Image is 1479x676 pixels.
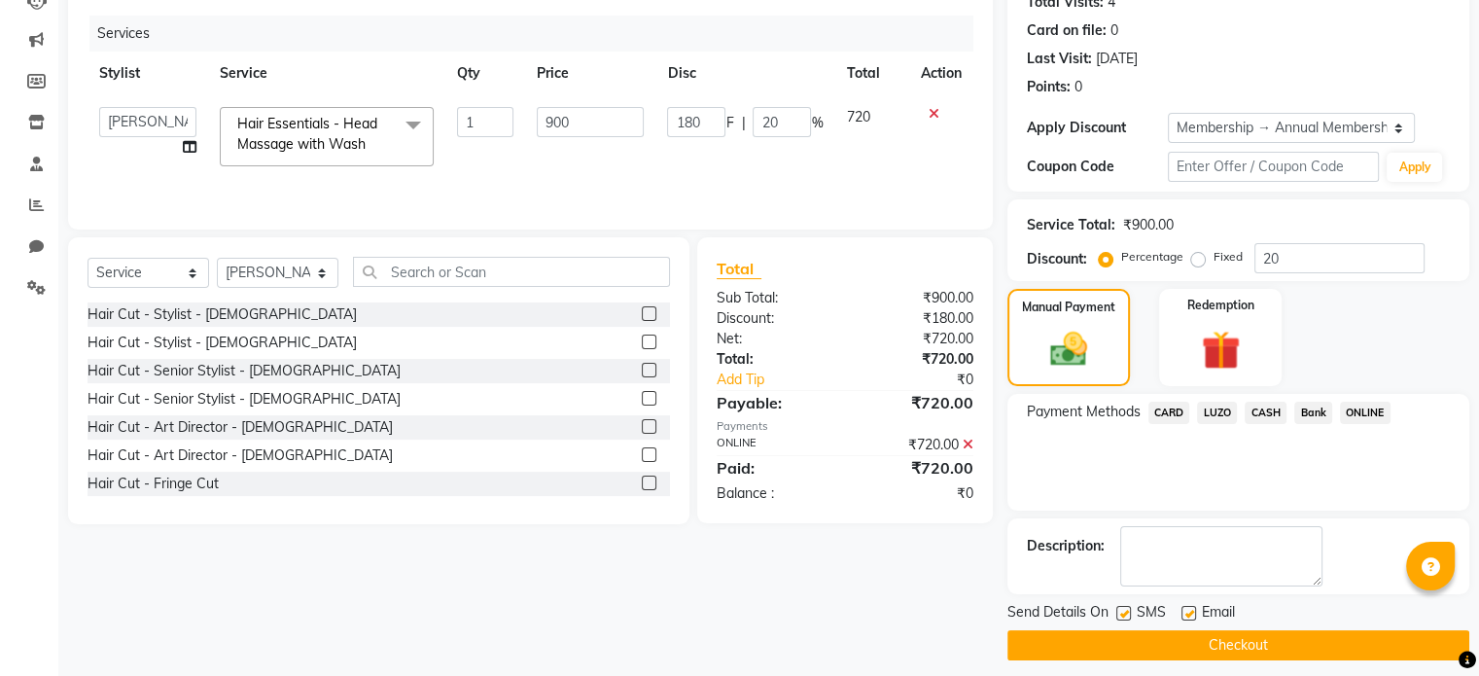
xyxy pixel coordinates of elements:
div: Payments [717,418,973,435]
th: Stylist [88,52,208,95]
span: Hair Essentials - Head Massage with Wash [237,115,377,153]
span: Total [717,259,761,279]
div: Description: [1027,536,1105,556]
div: [DATE] [1096,49,1138,69]
div: Hair Cut - Art Director - [DEMOGRAPHIC_DATA] [88,417,393,438]
button: Checkout [1007,630,1469,660]
a: Add Tip [702,370,868,390]
div: ₹720.00 [845,456,988,480]
div: Discount: [1027,249,1087,269]
div: Apply Discount [1027,118,1168,138]
div: Discount: [702,308,845,329]
div: ₹900.00 [1123,215,1174,235]
div: ₹0 [845,483,988,504]
span: CARD [1148,402,1190,424]
div: Hair Cut - Stylist - [DEMOGRAPHIC_DATA] [88,304,357,325]
div: Card on file: [1027,20,1107,41]
label: Fixed [1214,248,1243,266]
div: Hair Cut - Senior Stylist - [DEMOGRAPHIC_DATA] [88,361,401,381]
span: CASH [1245,402,1286,424]
th: Action [909,52,973,95]
div: Service Total: [1027,215,1115,235]
span: Bank [1294,402,1332,424]
th: Disc [655,52,834,95]
div: Hair Cut - Senior Stylist - [DEMOGRAPHIC_DATA] [88,389,401,409]
div: ONLINE [702,435,845,455]
div: ₹900.00 [845,288,988,308]
button: Apply [1387,153,1442,182]
th: Service [208,52,445,95]
div: Coupon Code [1027,157,1168,177]
a: x [366,135,374,153]
div: Payable: [702,391,845,414]
label: Manual Payment [1022,299,1115,316]
span: 720 [846,108,869,125]
div: Balance : [702,483,845,504]
div: Total: [702,349,845,370]
span: % [811,113,823,133]
span: Payment Methods [1027,402,1141,422]
th: Qty [445,52,525,95]
div: ₹720.00 [845,329,988,349]
div: Services [89,16,988,52]
span: Send Details On [1007,602,1109,626]
div: Hair Cut - Art Director - [DEMOGRAPHIC_DATA] [88,445,393,466]
span: F [725,113,733,133]
img: _gift.svg [1189,326,1252,374]
input: Enter Offer / Coupon Code [1168,152,1380,182]
input: Search or Scan [353,257,670,287]
th: Price [525,52,655,95]
th: Total [834,52,908,95]
div: Last Visit: [1027,49,1092,69]
div: ₹720.00 [845,391,988,414]
label: Redemption [1187,297,1254,314]
div: Hair Cut - Fringe Cut [88,474,219,494]
div: ₹0 [868,370,987,390]
div: Net: [702,329,845,349]
span: Email [1202,602,1235,626]
div: 0 [1110,20,1118,41]
div: Hair Cut - Stylist - [DEMOGRAPHIC_DATA] [88,333,357,353]
span: | [741,113,745,133]
div: ₹720.00 [845,435,988,455]
label: Percentage [1121,248,1183,266]
span: SMS [1137,602,1166,626]
span: LUZO [1197,402,1237,424]
div: Sub Total: [702,288,845,308]
img: _cash.svg [1039,328,1099,371]
div: Paid: [702,456,845,480]
div: 0 [1074,77,1082,97]
div: Points: [1027,77,1071,97]
span: ONLINE [1340,402,1391,424]
div: ₹720.00 [845,349,988,370]
div: ₹180.00 [845,308,988,329]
